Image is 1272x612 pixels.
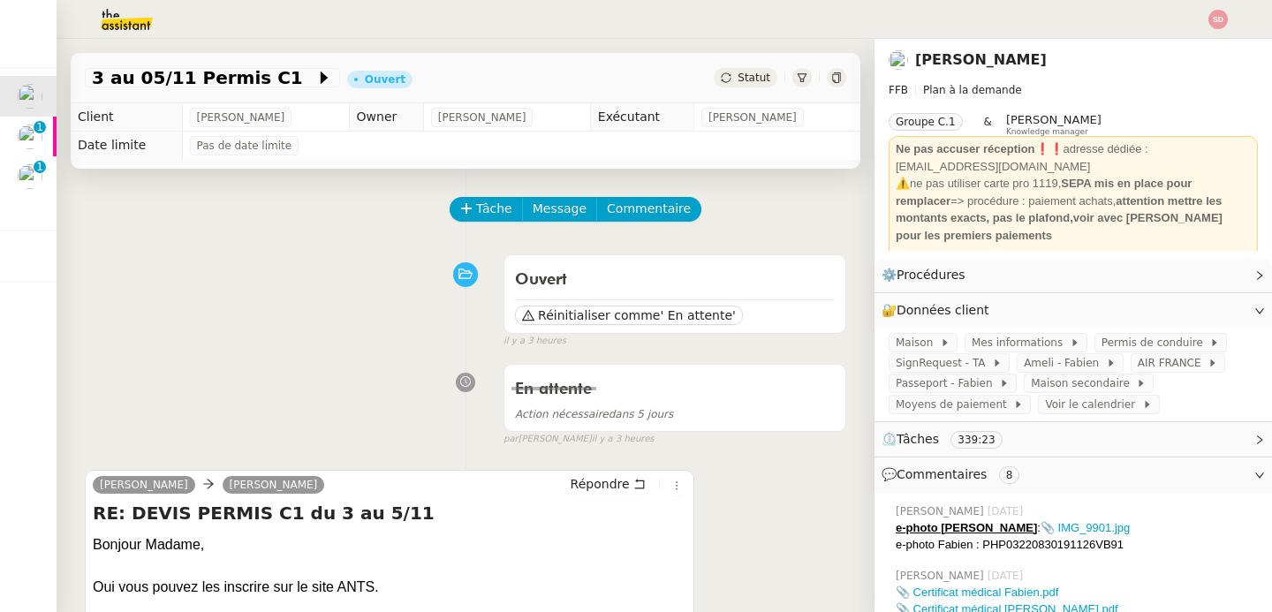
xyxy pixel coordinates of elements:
span: Tâches [897,432,939,446]
span: Données client [897,303,989,317]
nz-badge-sup: 1 [34,161,46,173]
div: ⏲️Tâches 339:23 [874,422,1272,457]
div: 💬Commentaires 8 [874,457,1272,492]
span: Commentaire [607,199,691,219]
span: il y a 3 heures [503,334,566,349]
span: 🔐 [882,300,996,321]
a: [PERSON_NAME] [915,51,1047,68]
span: & [984,113,992,136]
span: Ouvert [515,272,567,288]
div: Bonjour Madame, [93,534,686,555]
span: il y a 3 heures [592,432,655,447]
a: 📎 IMG_9901.jpg [1041,521,1130,534]
button: Répondre [564,474,652,494]
span: Réinitialiser comme [538,306,660,324]
span: Mes informations [972,334,1070,351]
span: Procédures [897,268,965,282]
img: svg [1208,10,1228,29]
button: Message [522,197,597,222]
span: Message [533,199,587,219]
span: ⚙️ [882,265,973,285]
span: ⏲️ [882,432,1017,446]
span: Permis de conduire [1102,334,1210,351]
span: En attente [515,382,592,397]
div: ⚙️Procédures [874,258,1272,292]
span: [PERSON_NAME] [100,479,188,491]
span: Ameli - Fabien [1024,354,1106,372]
span: [PERSON_NAME] [896,503,988,519]
span: Commentaires [897,467,987,481]
nz-tag: 8 [999,466,1020,484]
img: users%2FNsDxpgzytqOlIY2WSYlFcHtx26m1%2Favatar%2F8901.jpg [889,50,908,70]
span: SignRequest - TA [896,354,992,372]
div: Oui vous pouvez les inscrire sur le site ANTS. [93,577,686,598]
nz-tag: 339:23 [950,431,1002,449]
p: 1 [36,161,43,177]
span: Statut [738,72,770,84]
div: : [896,519,1258,537]
span: [DATE] [988,568,1027,584]
img: users%2F9GXHdUEgf7ZlSXdwo7B3iBDT3M02%2Favatar%2Fimages.jpeg [18,125,42,149]
a: 📎 Certificat médical Fabien.pdf [896,586,1058,599]
span: Répondre [571,475,630,493]
img: users%2FNsDxpgzytqOlIY2WSYlFcHtx26m1%2Favatar%2F8901.jpg [18,84,42,109]
span: AIR FRANCE [1138,354,1208,372]
span: Action nécessaire [515,408,609,420]
u: e-photo [PERSON_NAME] [896,521,1037,534]
span: Maison secondaire [1031,374,1136,392]
span: [PERSON_NAME] [896,568,988,584]
td: Date limite [71,132,182,160]
span: Pas de date limite [197,137,292,155]
span: Passeport - Fabien [896,374,999,392]
span: Maison [896,334,940,351]
span: Knowledge manager [1006,127,1088,137]
div: ⚠️ne pas utiliser carte pro 1119, => procédure : paiement achats, [896,175,1251,244]
span: Voir le calendrier [1045,396,1141,413]
td: Owner [349,103,423,132]
td: Client [71,103,182,132]
h4: RE: DEVIS PERMIS C1 du 3 au 5/11 [93,501,686,525]
span: [PERSON_NAME] [708,109,797,126]
button: Réinitialiser comme' En attente' [515,306,743,325]
td: Exécutant [590,103,693,132]
p: 1 [36,121,43,137]
span: [PERSON_NAME] [438,109,526,126]
img: users%2FC9SBsJ0duuaSgpQFj5LgoEX8n0o2%2Favatar%2Fec9d51b8-9413-4189-adfb-7be4d8c96a3c [18,164,42,189]
span: ' En attente' [660,306,735,324]
nz-badge-sup: 1 [34,121,46,133]
div: Ouvert [365,74,405,85]
strong: Ne pas accuser réception [896,142,1035,155]
small: [PERSON_NAME] [503,432,654,447]
div: ❗❗adresse dédiée : [EMAIL_ADDRESS][DOMAIN_NAME] [896,140,1251,175]
span: [PERSON_NAME] [197,109,285,126]
span: [PERSON_NAME] [1006,113,1102,126]
a: [PERSON_NAME] [223,477,325,493]
span: 💬 [882,467,1026,481]
span: Moyens de paiement [896,396,1013,413]
nz-tag: Groupe C.1 [889,113,963,131]
span: par [503,432,519,447]
strong: attention mettre les montants exacts, pas le plafond,voir avec [PERSON_NAME] pour les premiers pa... [896,194,1223,242]
span: dans 5 jours [515,408,673,420]
span: Plan à la demande [923,84,1022,96]
span: FFB [889,84,908,96]
span: Tâche [476,199,512,219]
button: Tâche [450,197,523,222]
span: 3 au 05/11 Permis C1 [92,69,315,87]
div: e-photo Fabien : PHP03220830191126VB91 [896,536,1258,554]
app-user-label: Knowledge manager [1006,113,1102,136]
button: Commentaire [596,197,701,222]
strong: SEPA mis en place pour remplacer [896,177,1192,208]
div: 🔐Données client [874,293,1272,328]
span: [DATE] [988,503,1027,519]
